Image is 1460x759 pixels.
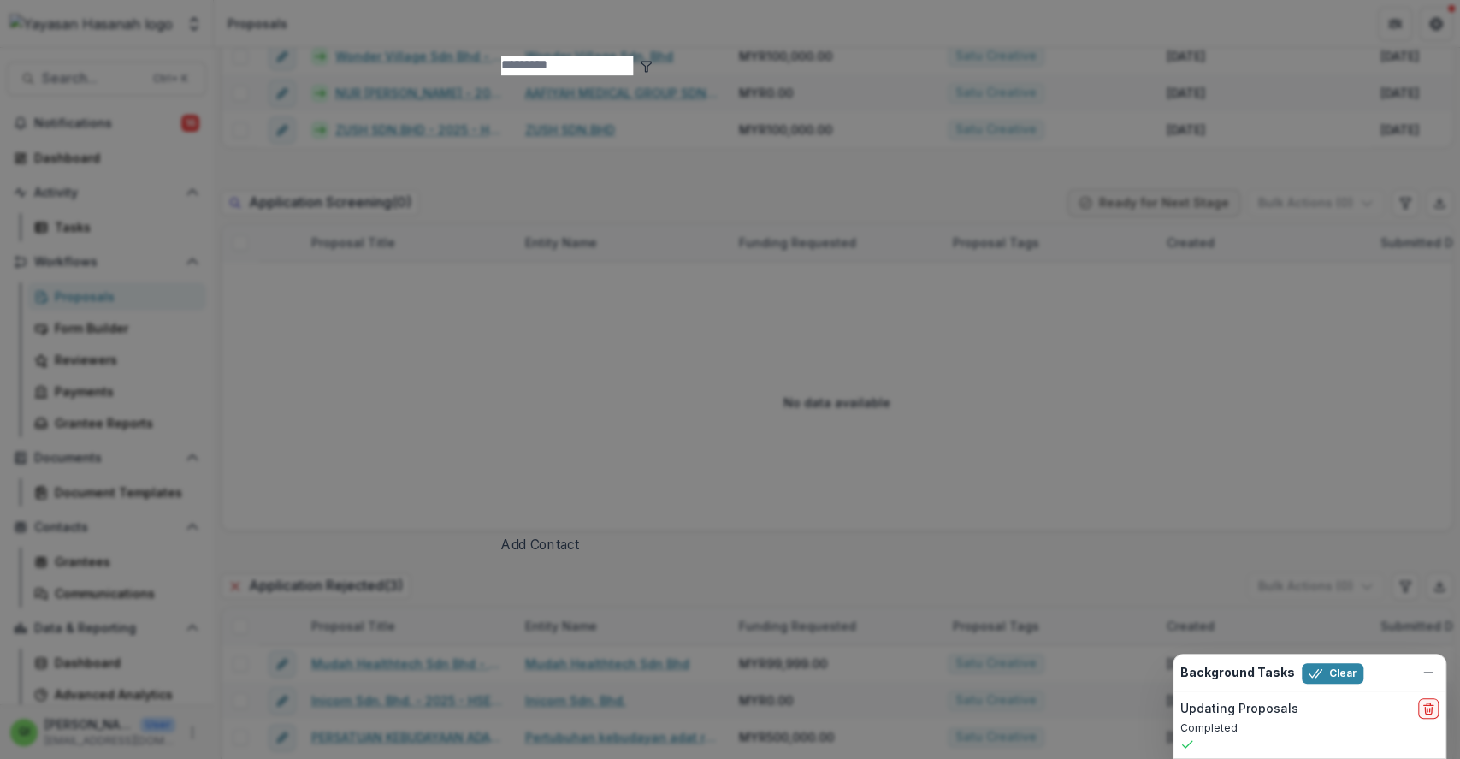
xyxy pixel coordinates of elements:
button: delete [1418,698,1439,719]
button: Dismiss [1418,662,1439,683]
button: Clear [1302,663,1363,684]
h2: Background Tasks [1180,666,1295,680]
p: Completed [1180,720,1439,736]
button: toggle filters [639,55,652,74]
div: Add Contact [500,534,959,554]
h2: Updating Proposals [1180,702,1298,716]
